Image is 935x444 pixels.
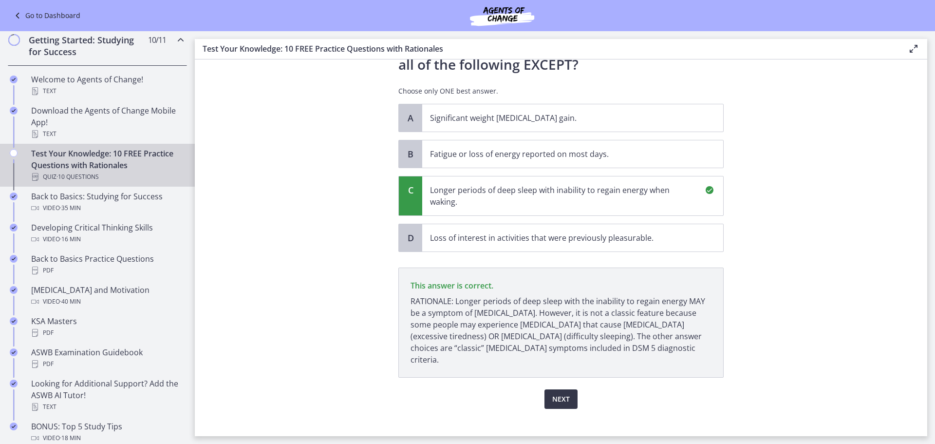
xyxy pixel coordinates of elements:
span: · 35 min [60,202,81,214]
span: D [405,232,416,244]
h2: Getting Started: Studying for Success [29,34,148,58]
i: Completed [10,255,18,263]
span: · 40 min [60,296,81,308]
i: Completed [10,348,18,356]
span: · 18 min [60,432,81,444]
p: Choose only ONE best answer. [398,86,724,96]
div: Text [31,85,183,97]
span: B [405,148,416,160]
i: Completed [10,224,18,232]
div: Video [31,432,183,444]
div: Video [31,233,183,245]
div: PDF [31,327,183,339]
span: Next [552,393,570,405]
div: Text [31,401,183,413]
button: Next [544,389,578,409]
div: Text [31,128,183,140]
div: ASWB Examination Guidebook [31,347,183,370]
img: Agents of Change [444,4,561,27]
i: Completed [10,107,18,115]
div: KSA Masters [31,315,183,339]
p: Fatigue or loss of energy reported on most days. [430,148,696,160]
span: This answer is correct. [411,280,493,291]
div: PDF [31,358,183,370]
span: · 10 Questions [56,171,99,183]
div: Back to Basics: Studying for Success [31,191,183,214]
i: Completed [10,76,18,83]
p: Loss of interest in activities that were previously pleasurable. [430,232,696,244]
span: C [405,184,416,196]
p: Longer periods of deep sleep with inability to regain energy when waking. [430,184,696,208]
div: PDF [31,265,183,276]
span: 10 / 11 [148,34,166,46]
span: · 16 min [60,233,81,245]
i: Completed [10,317,18,325]
div: Back to Basics Practice Questions [31,253,183,276]
div: Download the Agents of Change Mobile App! [31,105,183,140]
div: [MEDICAL_DATA] and Motivation [31,284,183,308]
i: Completed [10,423,18,430]
div: Developing Critical Thinking Skills [31,222,183,245]
p: Significant weight [MEDICAL_DATA] gain. [430,112,696,124]
div: Looking for Additional Support? Add the ASWB AI Tutor! [31,378,183,413]
i: Completed [10,193,18,200]
div: Quiz [31,171,183,183]
div: Video [31,296,183,308]
div: BONUS: Top 5 Study Tips [31,421,183,444]
span: A [405,112,416,124]
h3: Test Your Knowledge: 10 FREE Practice Questions with Rationales [203,43,892,55]
div: Welcome to Agents of Change! [31,74,183,97]
div: Video [31,202,183,214]
i: Completed [10,380,18,387]
i: Completed [10,286,18,294]
div: Test Your Knowledge: 10 FREE Practice Questions with Rationales [31,148,183,183]
a: Go to Dashboard [12,10,80,21]
p: RATIONALE: Longer periods of deep sleep with the inability to regain energy MAY be a symptom of [... [411,295,711,366]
